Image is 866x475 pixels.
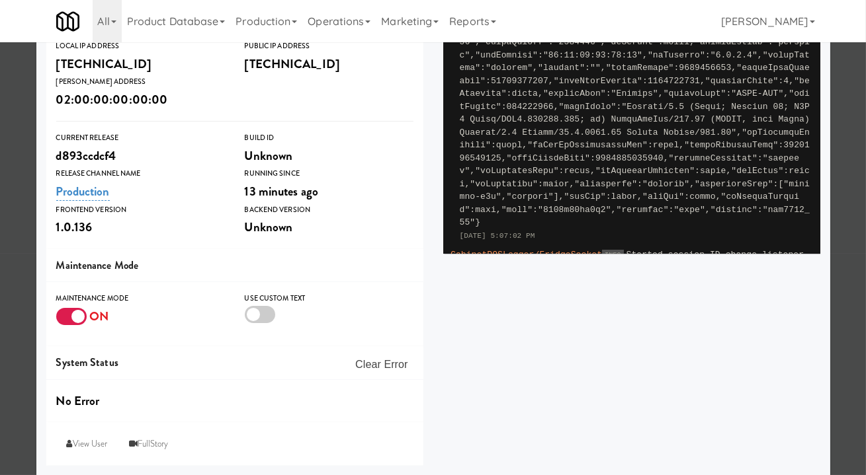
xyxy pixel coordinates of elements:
[89,307,108,325] span: ON
[56,216,225,238] div: 1.0.136
[245,40,413,53] div: Public IP Address
[56,355,118,370] span: System Status
[245,167,413,180] div: Running Since
[118,432,179,456] a: FullStory
[56,182,110,201] a: Production
[602,250,623,261] span: INFO
[56,75,225,89] div: [PERSON_NAME] Address
[245,53,413,75] div: [TECHNICAL_ID]
[56,432,118,456] a: View User
[56,40,225,53] div: Local IP Address
[245,292,413,305] div: Use Custom Text
[56,167,225,180] div: Release Channel Name
[245,203,413,217] div: Backend Version
[56,258,139,273] span: Maintenance Mode
[460,232,535,240] span: [DATE] 5:07:02 PM
[56,89,225,111] div: 02:00:00:00:00:00
[56,292,225,305] div: Maintenance Mode
[245,216,413,238] div: Unknown
[245,182,318,200] span: 13 minutes ago
[56,53,225,75] div: [TECHNICAL_ID]
[56,390,413,412] div: No Error
[460,250,804,273] span: Started session ID change listener (using registered event)
[56,10,79,33] img: Micromart
[350,353,413,377] button: Clear Error
[245,145,413,167] div: Unknown
[56,131,225,145] div: Current Release
[245,131,413,145] div: Build Id
[56,203,225,217] div: Frontend Version
[56,145,225,167] div: d893ccdcf4
[451,250,602,260] span: CabinetPOSLogger/FridgeSocket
